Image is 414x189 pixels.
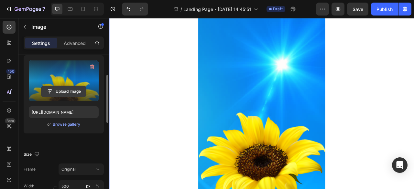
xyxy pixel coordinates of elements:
[31,23,86,31] p: Image
[3,3,48,16] button: 7
[6,69,16,74] div: 450
[61,166,76,172] span: Original
[5,118,16,123] div: Beta
[376,6,393,13] div: Publish
[180,6,182,13] span: /
[95,183,99,189] div: %
[273,6,283,12] span: Draft
[392,157,408,173] div: Open Intercom Messenger
[86,183,91,189] div: px
[53,121,80,127] div: Browse gallery
[29,106,99,118] input: https://example.com/image.jpg
[122,3,148,16] div: Undo/Redo
[64,40,86,47] p: Advanced
[347,3,368,16] button: Save
[42,5,45,13] p: 7
[24,166,36,172] label: Frame
[183,6,251,13] span: Landing Page - [DATE] 14:45:51
[52,121,81,128] button: Browse gallery
[353,6,363,12] span: Save
[371,3,398,16] button: Publish
[24,183,34,189] label: Width
[47,121,51,128] span: or
[59,163,104,175] button: Original
[41,86,86,97] button: Upload Image
[109,18,414,189] iframe: Design area
[24,150,41,159] div: Size
[32,40,50,47] p: Settings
